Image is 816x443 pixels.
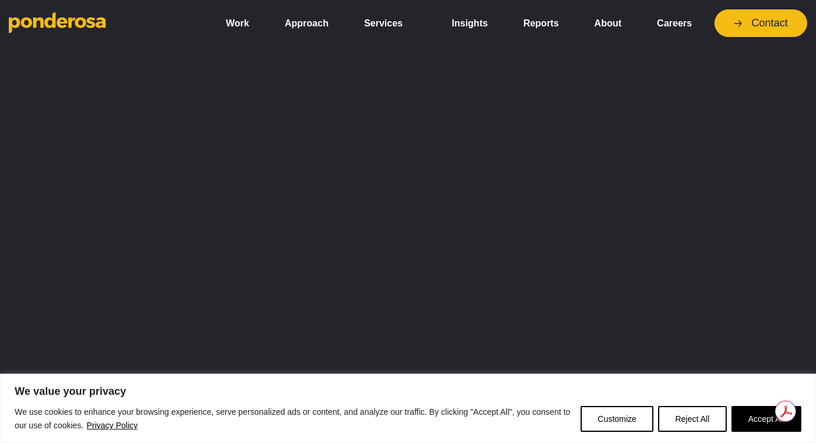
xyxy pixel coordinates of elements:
[213,11,262,36] a: Work
[581,406,653,432] button: Customize
[351,11,429,36] a: Services
[510,11,572,36] a: Reports
[644,11,705,36] a: Careers
[272,11,342,36] a: Approach
[658,406,726,432] button: Reject All
[15,405,572,433] p: We use cookies to enhance your browsing experience, serve personalized ads or content, and analyz...
[9,12,195,35] a: Go to homepage
[731,406,801,432] button: Accept All
[15,384,801,398] p: We value your privacy
[714,9,807,37] a: Contact
[581,11,635,36] a: About
[439,11,501,36] a: Insights
[86,418,138,432] a: Privacy Policy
